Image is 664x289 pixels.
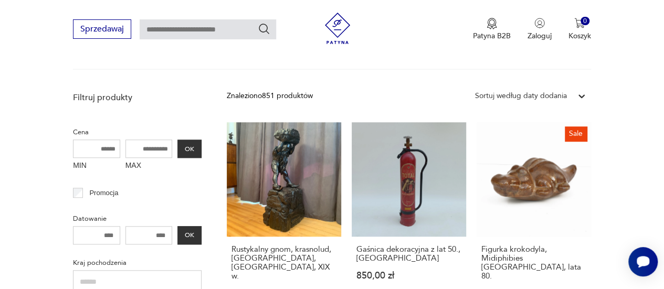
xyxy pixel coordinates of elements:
[231,245,336,281] h3: Rustykalny gnom, krasnolud, [GEOGRAPHIC_DATA], [GEOGRAPHIC_DATA], XIX w.
[487,18,497,29] img: Ikona medalu
[177,226,202,244] button: OK
[534,18,545,28] img: Ikonka użytkownika
[177,140,202,158] button: OK
[475,90,567,102] div: Sortuj według daty dodania
[528,18,552,41] button: Zaloguj
[356,245,461,263] h3: Gaśnica dekoracyjna z lat 50., [GEOGRAPHIC_DATA]
[568,18,591,41] button: 0Koszyk
[481,245,586,281] h3: Figurka krokodyla, Midiphibies [GEOGRAPHIC_DATA], lata 80.
[73,126,202,138] p: Cena
[73,158,120,175] label: MIN
[356,271,461,280] p: 850,00 zł
[73,92,202,103] p: Filtruj produkty
[473,18,511,41] a: Ikona medaluPatyna B2B
[227,90,313,102] div: Znaleziono 851 produktów
[73,19,131,39] button: Sprzedawaj
[528,31,552,41] p: Zaloguj
[581,17,589,26] div: 0
[473,18,511,41] button: Patyna B2B
[628,247,658,276] iframe: Smartsupp widget button
[258,23,270,35] button: Szukaj
[473,31,511,41] p: Patyna B2B
[89,187,118,199] p: Promocja
[73,257,202,269] p: Kraj pochodzenia
[125,158,173,175] label: MAX
[322,13,353,44] img: Patyna - sklep z meblami i dekoracjami vintage
[568,31,591,41] p: Koszyk
[73,213,202,224] p: Datowanie
[73,26,131,34] a: Sprzedawaj
[574,18,585,28] img: Ikona koszyka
